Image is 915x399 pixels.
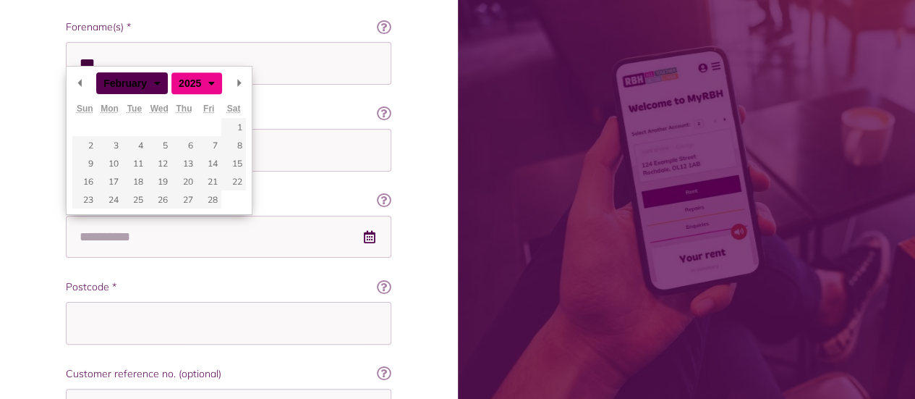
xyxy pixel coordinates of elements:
[72,172,97,190] button: 16
[147,172,171,190] button: 19
[122,190,147,209] button: 25
[171,172,196,190] button: 20
[150,104,169,114] abbr: Wednesday
[197,154,221,172] button: 14
[171,72,222,94] div: 2025
[221,154,246,172] button: 15
[127,104,142,114] abbr: Tuesday
[101,104,119,114] abbr: Monday
[147,190,171,209] button: 26
[197,172,221,190] button: 21
[122,154,147,172] button: 11
[97,136,122,154] button: 3
[77,104,93,114] abbr: Sunday
[122,136,147,154] button: 4
[227,104,241,114] abbr: Saturday
[203,104,214,114] abbr: Friday
[197,136,221,154] button: 7
[66,20,391,35] label: Forename(s) *
[66,216,391,259] input: Use the arrow keys to pick a date
[197,190,221,209] button: 28
[72,136,97,154] button: 2
[221,118,246,136] button: 1
[147,154,171,172] button: 12
[72,72,87,94] button: Previous Month
[171,136,196,154] button: 6
[176,104,192,114] abbr: Thursday
[97,190,122,209] button: 24
[221,172,246,190] button: 22
[231,72,246,94] button: Next Month
[72,190,97,209] button: 23
[122,172,147,190] button: 18
[171,154,196,172] button: 13
[66,366,391,382] label: Customer reference no. (optional)
[96,72,168,94] div: February
[66,280,391,295] label: Postcode *
[171,190,196,209] button: 27
[221,136,246,154] button: 8
[147,136,171,154] button: 5
[97,172,122,190] button: 17
[72,154,97,172] button: 9
[97,154,122,172] button: 10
